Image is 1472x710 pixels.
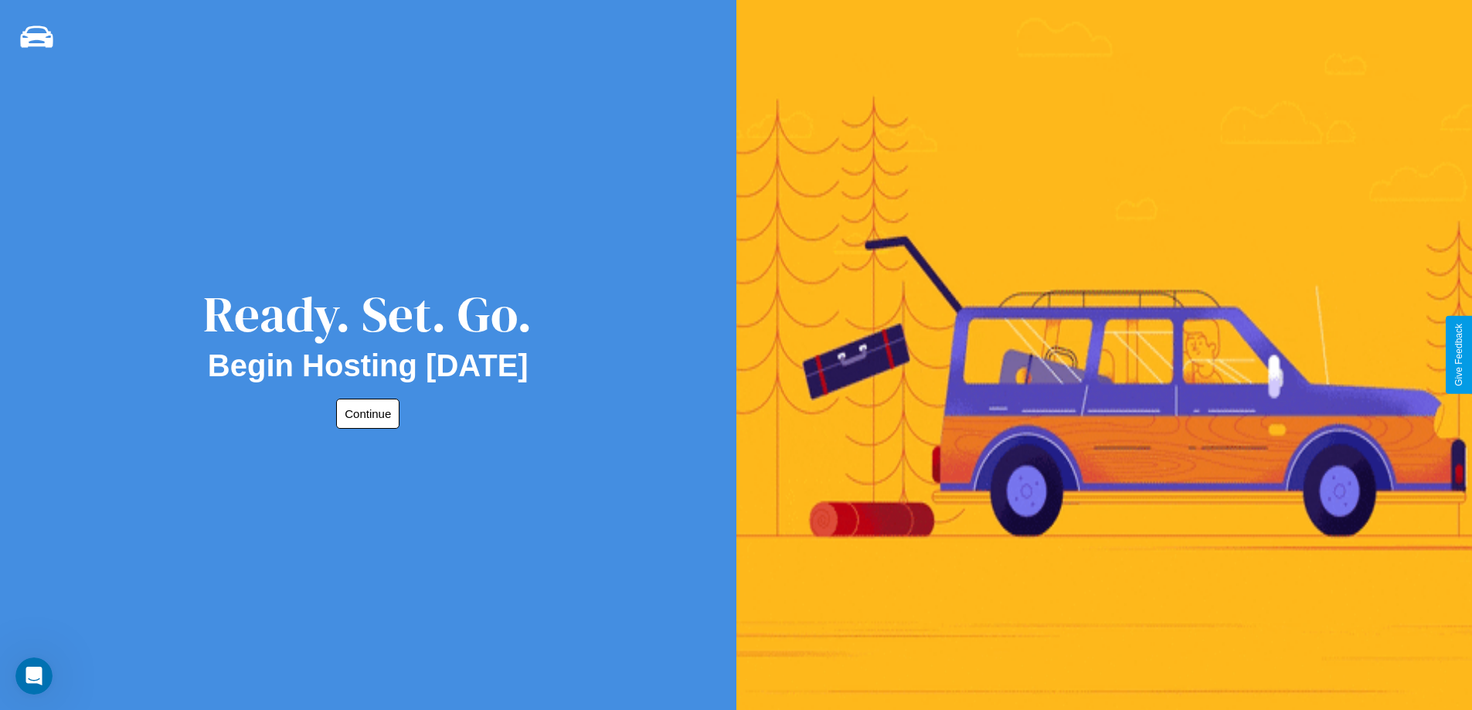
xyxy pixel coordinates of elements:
[208,348,529,383] h2: Begin Hosting [DATE]
[15,657,53,695] iframe: Intercom live chat
[203,280,532,348] div: Ready. Set. Go.
[336,399,399,429] button: Continue
[1453,324,1464,386] div: Give Feedback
